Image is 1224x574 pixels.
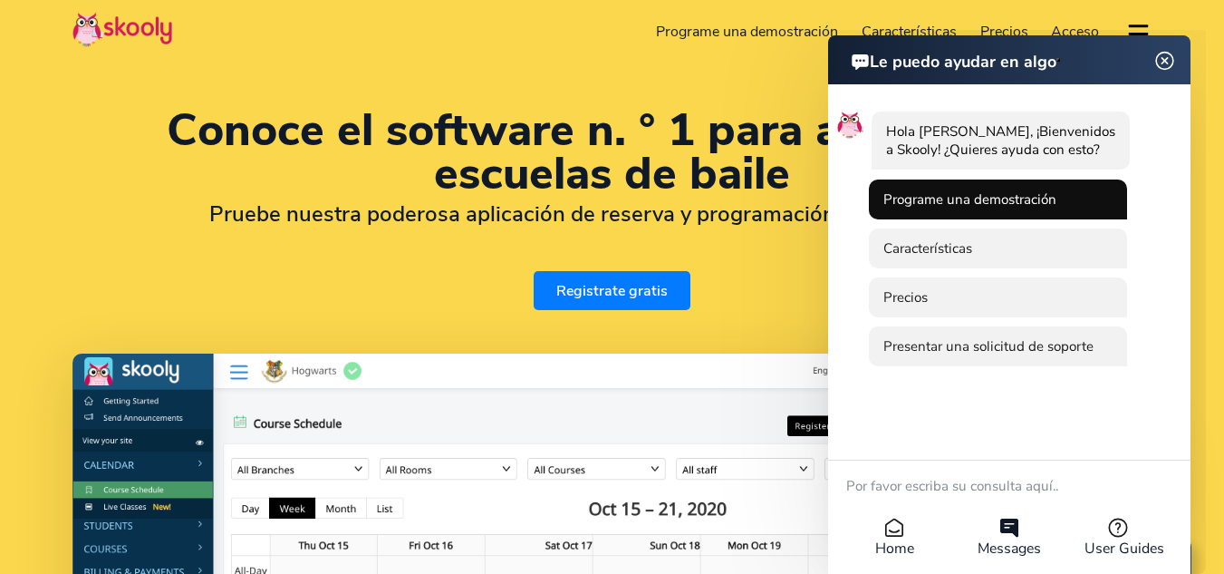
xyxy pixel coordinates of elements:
h1: Conoce el software n. ° 1 para administrar escuelas de baile [72,109,1152,196]
span: Acceso [1051,22,1099,42]
button: dropdown menu [1125,13,1152,54]
span: Precios [980,22,1028,42]
a: Programe una demostración [645,17,851,46]
a: Precios [969,17,1040,46]
a: Registrate gratis [534,271,690,310]
a: Acceso [1039,17,1111,46]
h2: Pruebe nuestra poderosa aplicación de reserva y programación de clases GRATIS [72,200,1152,228]
img: Skooly [72,12,172,47]
a: Características [850,17,969,46]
